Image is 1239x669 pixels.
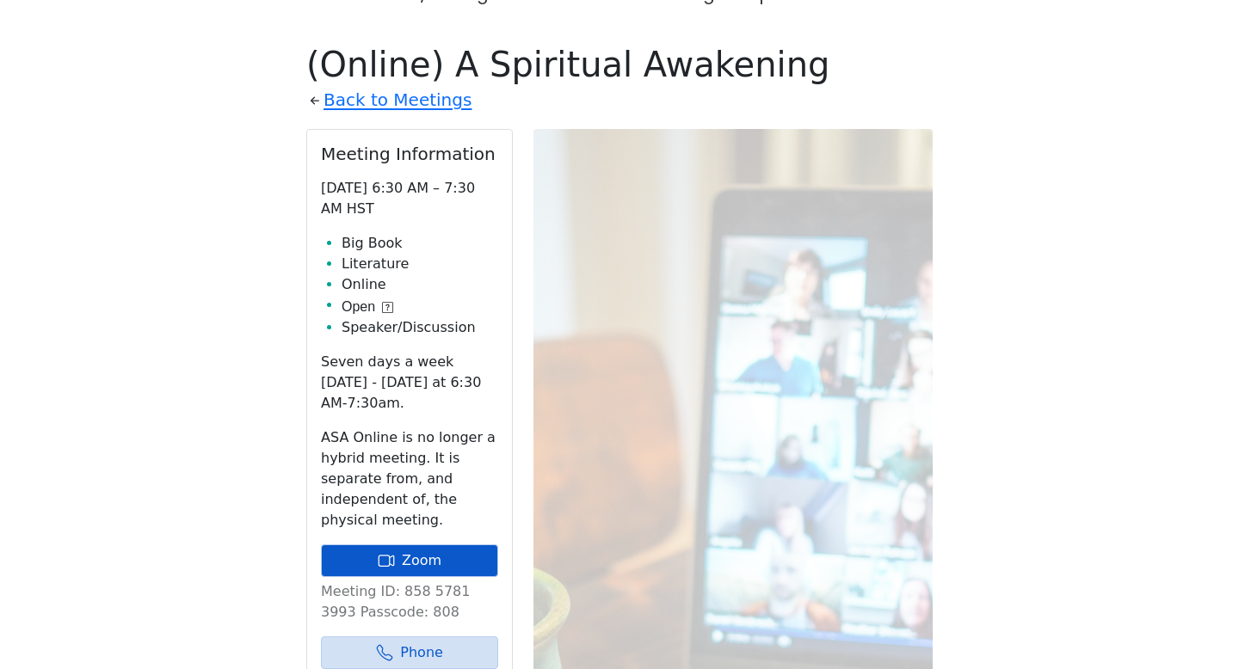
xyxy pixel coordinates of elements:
li: Big Book [342,233,498,254]
p: [DATE] 6:30 AM – 7:30 AM HST [321,178,498,219]
p: ASA Online is no longer a hybrid meeting. It is separate from, and independent of, the physical m... [321,427,498,531]
a: Zoom [321,544,498,577]
button: Open [342,297,393,317]
li: Speaker/Discussion [342,317,498,338]
p: Meeting ID: 858 5781 3993 Passcode: 808 [321,581,498,623]
a: Back to Meetings [324,85,472,115]
span: Open [342,297,375,317]
h1: (Online) A Spiritual Awakening [306,44,933,85]
li: Online [342,274,498,295]
li: Literature [342,254,498,274]
h2: Meeting Information [321,144,498,164]
p: Seven days a week [DATE] - [DATE] at 6:30 AM-7:30am. [321,352,498,414]
a: Phone [321,636,498,669]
